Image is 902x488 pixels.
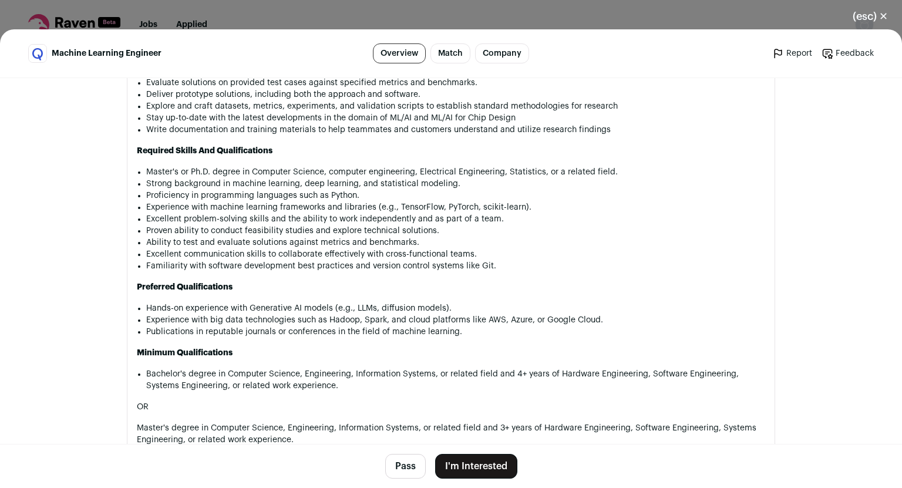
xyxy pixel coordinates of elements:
li: Familiarity with software development best practices and version control systems like Git. [146,260,765,272]
button: Close modal [839,4,902,29]
li: Deliver prototype solutions, including both the approach and software. [146,89,765,100]
button: Pass [385,454,426,479]
strong: Preferred Qualifications [137,283,233,291]
li: Bachelor's degree in Computer Science, Engineering, Information Systems, or related field and 4+ ... [146,368,765,392]
img: 61919b41d858f92cbc6f287c87d86bfe2f0c5aa13b5c456c94de63e038d789bf.jpg [29,45,46,62]
li: Excellent communication skills to collaborate effectively with cross-functional teams. [146,248,765,260]
a: Match [430,43,470,63]
li: Publications in reputable journals or conferences in the field of machine learning. [146,326,765,338]
li: Strong background in machine learning, deep learning, and statistical modeling. [146,178,765,190]
li: Ability to test and evaluate solutions against metrics and benchmarks. [146,237,765,248]
li: Proven ability to conduct feasibility studies and explore technical solutions. [146,225,765,237]
li: Explore and craft datasets, metrics, experiments, and validation scripts to establish standard me... [146,100,765,112]
li: Write documentation and training materials to help teammates and customers understand and utilize... [146,124,765,136]
strong: Required Skills And Qualifications [137,147,272,155]
a: Overview [373,43,426,63]
li: Evaluate solutions on provided test cases against specified metrics and benchmarks. [146,77,765,89]
li: Stay up-to-date with the latest developments in the domain of ML/AI and ML/AI for Chip Design [146,112,765,124]
p: Master's degree in Computer Science, Engineering, Information Systems, or related field and 3+ ye... [137,422,765,446]
li: Hands-on experience with Generative AI models (e.g., LLMs, diffusion models). [146,302,765,314]
li: Experience with big data technologies such as Hadoop, Spark, and cloud platforms like AWS, Azure,... [146,314,765,326]
a: Company [475,43,529,63]
a: Feedback [822,48,874,59]
a: Report [772,48,812,59]
p: OR [137,401,765,413]
li: Experience with machine learning frameworks and libraries (e.g., TensorFlow, PyTorch, scikit-learn). [146,201,765,213]
strong: Minimum Qualifications [137,349,233,357]
span: Machine Learning Engineer [52,48,161,59]
li: Proficiency in programming languages such as Python. [146,190,765,201]
button: I'm Interested [435,454,517,479]
li: Excellent problem-solving skills and the ability to work independently and as part of a team. [146,213,765,225]
li: Master's or Ph.D. degree in Computer Science, computer engineering, Electrical Engineering, Stati... [146,166,765,178]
